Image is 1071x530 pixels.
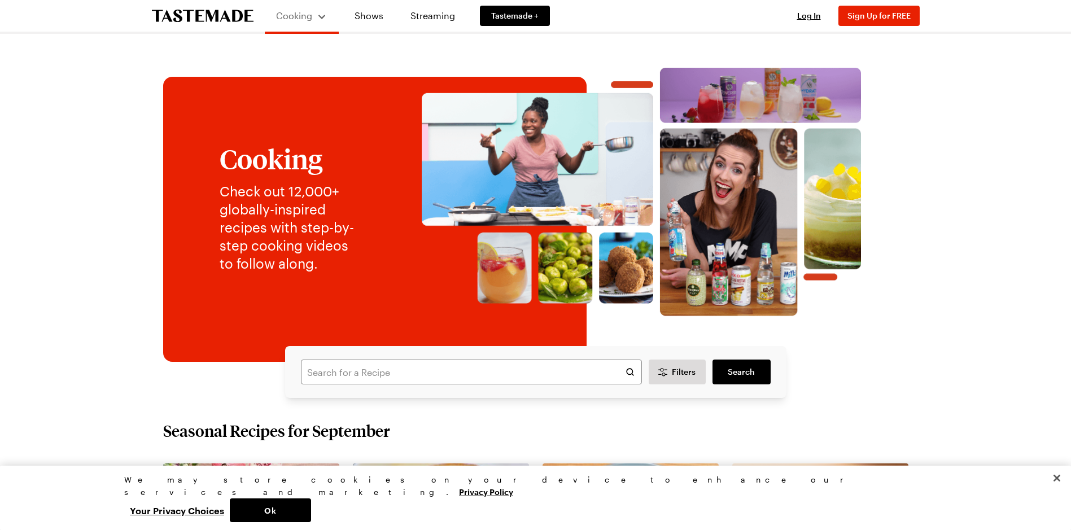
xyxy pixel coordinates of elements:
a: To Tastemade Home Page [152,10,253,23]
img: Explore recipes [386,68,897,317]
button: Close [1044,466,1069,490]
button: Cooking [276,5,327,27]
span: Log In [797,11,821,20]
span: Sign Up for FREE [847,11,911,20]
div: We may store cookies on your device to enhance our services and marketing. [124,474,937,498]
h1: Cooking [220,144,364,173]
span: Cooking [276,10,312,21]
button: Log In [786,10,832,21]
input: Search for a Recipe [301,360,642,384]
span: Tastemade + [491,10,539,21]
button: Desktop filters [649,360,706,384]
span: Search [728,366,755,378]
span: Filters [672,366,696,378]
button: Sign Up for FREE [838,6,920,26]
div: Privacy [124,474,937,522]
button: Your Privacy Choices [124,498,230,522]
h2: Seasonal Recipes for September [163,421,390,441]
button: Ok [230,498,311,522]
a: Tastemade + [480,6,550,26]
a: filters [712,360,770,384]
a: More information about your privacy, opens in a new tab [459,486,513,497]
p: Check out 12,000+ globally-inspired recipes with step-by-step cooking videos to follow along. [220,182,364,273]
